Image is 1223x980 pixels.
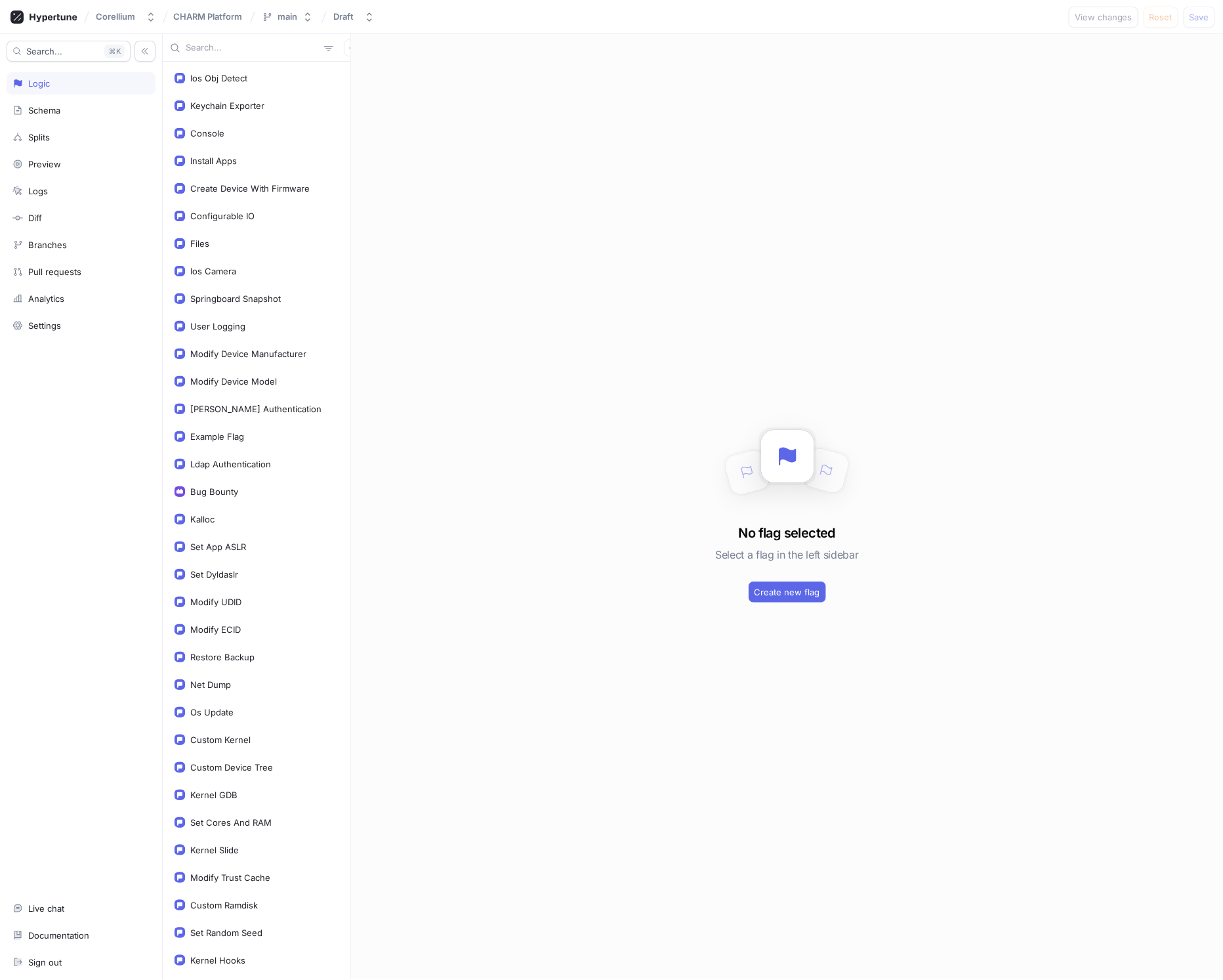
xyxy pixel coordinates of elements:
button: Reset [1144,7,1178,28]
div: Ios Obj Detect [190,73,247,83]
div: Custom Ramdisk [190,900,258,910]
div: Sign out [28,957,62,968]
span: Search... [26,47,62,55]
div: Kernel GDB [190,790,238,800]
div: Ldap Authentication [190,459,271,469]
div: Kalloc [190,514,215,524]
div: Example Flag [190,431,244,442]
div: Bug Bounty [190,486,238,497]
div: Corellium [96,11,135,22]
div: Analytics [28,293,64,304]
span: Create new flag [755,588,820,596]
div: Logs [28,186,48,196]
button: Save [1184,7,1215,28]
span: Save [1190,13,1209,21]
div: Configurable IO [190,211,255,221]
span: View changes [1075,13,1132,21]
div: Documentation [28,930,89,941]
div: Set App ASLR [190,542,246,552]
button: View changes [1069,7,1138,28]
div: Keychain Exporter [190,100,264,111]
div: Custom Device Tree [190,762,273,773]
div: Kernel Slide [190,845,239,855]
div: Preview [28,159,61,169]
div: Install Apps [190,156,237,166]
div: Modify Device Model [190,376,277,387]
button: main [257,6,318,28]
input: Search... [186,41,319,54]
button: Search...K [7,41,131,62]
div: Schema [28,105,60,116]
div: Set Dyldaslr [190,569,238,580]
div: Modify UDID [190,597,241,607]
button: Corellium [91,6,161,28]
div: Diff [28,213,42,223]
div: Splits [28,132,50,142]
div: [PERSON_NAME] Authentication [190,404,321,414]
div: Set Random Seed [190,927,262,938]
div: Os Update [190,707,234,717]
div: Ios Camera [190,266,236,276]
div: Custom Kernel [190,735,251,745]
span: Reset [1150,13,1172,21]
h5: Select a flag in the left sidebar [715,543,858,566]
div: Settings [28,320,61,331]
div: Modify Device Manufacturer [190,349,306,359]
div: Draft [333,11,354,22]
div: User Logging [190,321,245,331]
h3: No flag selected [739,523,835,543]
div: Kernel Hooks [190,955,245,966]
div: Restore Backup [190,652,255,662]
button: Create new flag [749,582,826,603]
div: Pull requests [28,266,81,277]
div: Files [190,238,209,249]
div: Logic [28,78,50,89]
div: Set Cores And RAM [190,817,272,828]
div: Live chat [28,903,64,914]
span: CHARM Platform [173,12,242,21]
div: Console [190,128,224,138]
div: K [104,45,125,58]
div: Create Device With Firmware [190,183,310,194]
div: Branches [28,240,67,250]
a: Documentation [7,924,155,947]
button: Draft [328,6,380,28]
div: main [278,11,297,22]
div: Modify ECID [190,624,241,635]
div: Net Dump [190,679,231,690]
div: Springboard Snapshot [190,293,281,304]
div: Modify Trust Cache [190,872,270,883]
